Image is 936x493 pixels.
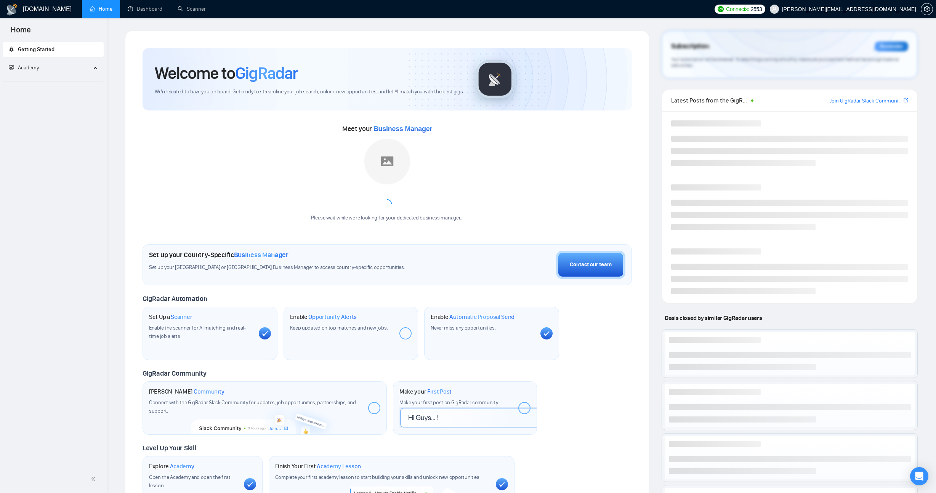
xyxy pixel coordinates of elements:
[155,88,464,96] span: We're excited to have you on board. Get ready to streamline your job search, unlock new opportuni...
[399,399,498,406] span: Make your first post on GigRadar community.
[427,388,452,395] span: First Post
[921,3,933,15] button: setting
[234,251,288,259] span: Business Manager
[290,313,357,321] h1: Enable
[772,6,777,12] span: user
[904,97,908,103] span: export
[9,46,14,52] span: rocket
[921,6,933,12] a: setting
[726,5,749,13] span: Connects:
[308,313,357,321] span: Opportunity Alerts
[5,24,37,40] span: Home
[476,60,514,98] img: gigradar-logo.png
[373,125,432,133] span: Business Manager
[662,311,765,325] span: Deals closed by similar GigRadar users
[449,313,514,321] span: Automatic Proposal Send
[306,214,468,222] div: Please wait while we're looking for your dedicated business manager...
[431,325,495,331] span: Never miss any opportunities.
[875,42,908,51] div: Reminder
[718,6,724,12] img: upwork-logo.png
[149,474,231,489] span: Open the Academy and open the first lesson.
[149,325,246,339] span: Enable the scanner for AI matching and real-time job alerts.
[290,325,388,331] span: Keep updated on top matches and new jobs.
[3,42,104,57] li: Getting Started
[194,388,224,395] span: Community
[556,251,625,279] button: Contact our team
[829,97,902,105] a: Join GigRadar Slack Community
[9,65,14,70] span: fund-projection-screen
[171,313,192,321] span: Scanner
[192,400,338,435] img: slackcommunity-bg.png
[143,369,207,378] span: GigRadar Community
[18,46,54,53] span: Getting Started
[399,388,452,395] h1: Make your
[382,198,392,208] span: loading
[128,6,162,12] a: dashboardDashboard
[178,6,206,12] a: searchScanner
[91,475,98,483] span: double-left
[275,474,481,480] span: Complete your first academy lesson to start building your skills and unlock new opportunities.
[149,463,194,470] h1: Explore
[149,313,192,321] h1: Set Up a
[6,3,18,16] img: logo
[910,467,928,485] div: Open Intercom Messenger
[9,64,39,71] span: Academy
[671,40,709,53] span: Subscription
[275,463,361,470] h1: Finish Your First
[3,78,104,83] li: Academy Homepage
[235,63,298,83] span: GigRadar
[671,96,749,105] span: Latest Posts from the GigRadar Community
[904,97,908,104] a: export
[570,261,612,269] div: Contact our team
[751,5,762,13] span: 2553
[155,63,298,83] h1: Welcome to
[149,264,435,271] span: Set up your [GEOGRAPHIC_DATA] or [GEOGRAPHIC_DATA] Business Manager to access country-specific op...
[143,444,196,452] span: Level Up Your Skill
[671,56,898,69] span: Your subscription will be renewed. To keep things running smoothly, make sure your payment method...
[18,64,39,71] span: Academy
[342,125,432,133] span: Meet your
[149,251,288,259] h1: Set up your Country-Specific
[143,295,207,303] span: GigRadar Automation
[170,463,194,470] span: Academy
[431,313,514,321] h1: Enable
[90,6,112,12] a: homeHome
[921,6,933,12] span: setting
[317,463,361,470] span: Academy Lesson
[364,139,410,184] img: placeholder.png
[149,399,356,414] span: Connect with the GigRadar Slack Community for updates, job opportunities, partnerships, and support.
[149,388,224,395] h1: [PERSON_NAME]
